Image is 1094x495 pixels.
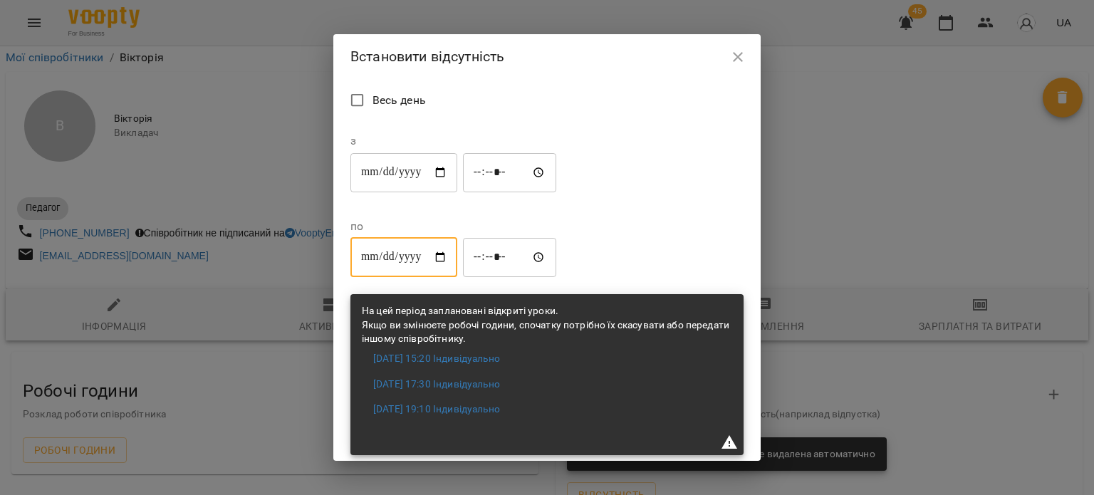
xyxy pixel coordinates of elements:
label: з [350,135,556,147]
label: по [350,221,556,232]
a: [DATE] 19:10 Індивідуально [373,402,500,417]
a: [DATE] 15:20 Індивідуально [373,352,500,366]
a: [DATE] 17:30 Індивідуально [373,377,500,392]
h2: Встановити відсутність [350,46,744,68]
span: Весь день [373,92,426,109]
span: На цей період заплановані відкриті уроки. Якщо ви змінюєте робочі години, спочатку потрібно їх ск... [362,305,729,344]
